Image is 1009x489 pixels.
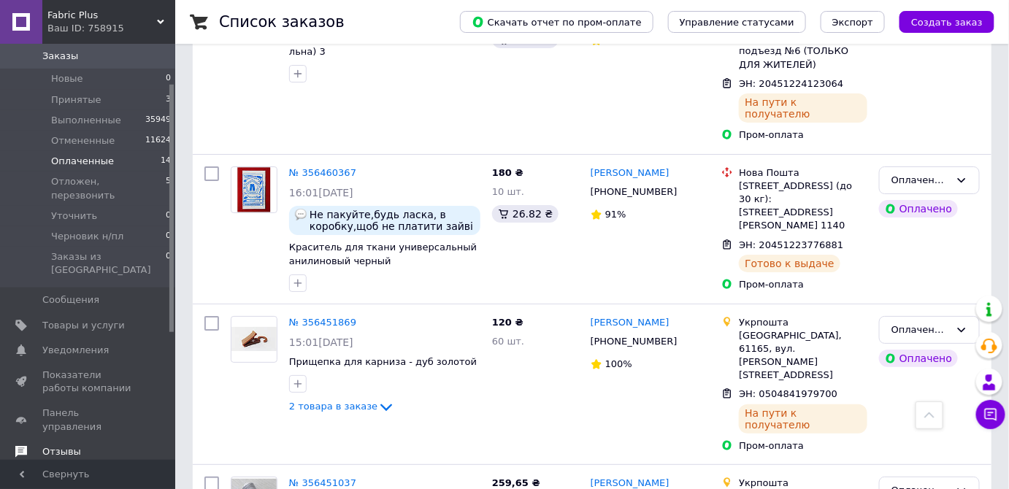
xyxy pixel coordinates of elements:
a: Фото товару [231,316,277,363]
span: 11624 [145,134,171,147]
h1: Список заказов [219,13,345,31]
a: 2 товара в заказе [289,401,395,412]
span: Новые [51,72,83,85]
a: Краситель для ткани универсальный анилиновый черный [289,242,477,266]
img: :speech_balloon: [295,209,307,220]
span: 2 товара в заказе [289,401,377,412]
div: Готово к выдаче [739,255,840,272]
a: [PERSON_NAME] [591,316,670,330]
span: Сообщения [42,293,99,307]
span: Отмененные [51,134,115,147]
div: Ваш ID: 758915 [47,22,175,35]
a: № 356451037 [289,477,356,488]
span: ЭН: 20451224123064 [739,78,843,89]
a: [PERSON_NAME] [591,166,670,180]
button: Управление статусами [668,11,806,33]
span: 3 [166,93,171,107]
span: [PHONE_NUMBER] [591,186,678,197]
span: 120 ₴ [492,317,523,328]
div: На пути к получателю [739,93,867,123]
span: Оплаченные [51,155,114,168]
span: 60 шт. [492,336,524,347]
span: Отложен, перезвонить [51,175,166,201]
span: 14 [161,155,171,168]
span: 35949 [145,114,171,127]
a: Прищепка для карниза - дуб золотой [289,356,477,367]
span: Экспорт [832,17,873,28]
button: Экспорт [821,11,885,33]
span: Уведомления [42,344,109,357]
span: 5 [166,175,171,201]
div: Пром-оплата [739,439,867,453]
span: Создать заказ [911,17,983,28]
span: [PHONE_NUMBER] [591,336,678,347]
a: № 356460367 [289,167,356,178]
span: 0 [166,72,171,85]
div: [GEOGRAPHIC_DATA], 61165, вул. [PERSON_NAME][STREET_ADDRESS] [739,329,867,382]
span: Заказы из [GEOGRAPHIC_DATA] [51,250,166,277]
span: Принятые [51,93,101,107]
span: Заказы [42,50,78,63]
span: Черновик н/пл [51,230,123,243]
span: 259,65 ₴ [492,477,540,488]
button: Скачать отчет по пром-оплате [460,11,653,33]
span: 0 [166,230,171,243]
div: Оплачено [879,350,958,367]
span: 0 [166,250,171,277]
a: Фото товару [231,166,277,213]
span: 180 ₴ [492,167,523,178]
span: 15:01[DATE] [289,336,353,348]
div: Пром-оплата [739,278,867,291]
div: Оплаченный [891,323,950,338]
span: ЭН: 20451223776881 [739,239,843,250]
div: Пром-оплата [739,128,867,142]
div: Нова Пошта [739,166,867,180]
span: Скачать отчет по пром-оплате [472,15,642,28]
span: Показатели работы компании [42,369,135,395]
span: 91% [605,209,626,220]
div: [STREET_ADDRESS] (до 30 кг): [STREET_ADDRESS][PERSON_NAME] 1140 [739,180,867,233]
div: Укрпошта [739,316,867,329]
span: Не пакуйте,будь ласка, в коробку,щоб не платити зайві гроші.можно просто в пакет [310,209,475,232]
img: Фото товару [237,167,271,212]
button: Создать заказ [899,11,994,33]
div: Оплаченный [891,173,950,188]
span: 0 [166,209,171,223]
span: Товары и услуги [42,319,125,332]
button: Чат с покупателем [976,400,1005,429]
span: Fabric Plus [47,9,157,22]
span: 100% [605,358,632,369]
span: Управление статусами [680,17,794,28]
span: 10 шт. [492,186,524,197]
span: Отзывы [42,445,81,458]
a: № 356451869 [289,317,356,328]
span: Панель управления [42,407,135,433]
span: ЭН: 0504841979700 [739,388,837,399]
div: На пути к получателю [739,404,867,434]
img: Фото товару [231,327,277,351]
div: Оплачено [879,200,958,217]
a: Создать заказ [885,16,994,27]
div: 26.82 ₴ [492,205,559,223]
span: 16:01[DATE] [289,187,353,199]
span: Уточнить [51,209,97,223]
span: Выполненные [51,114,121,127]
